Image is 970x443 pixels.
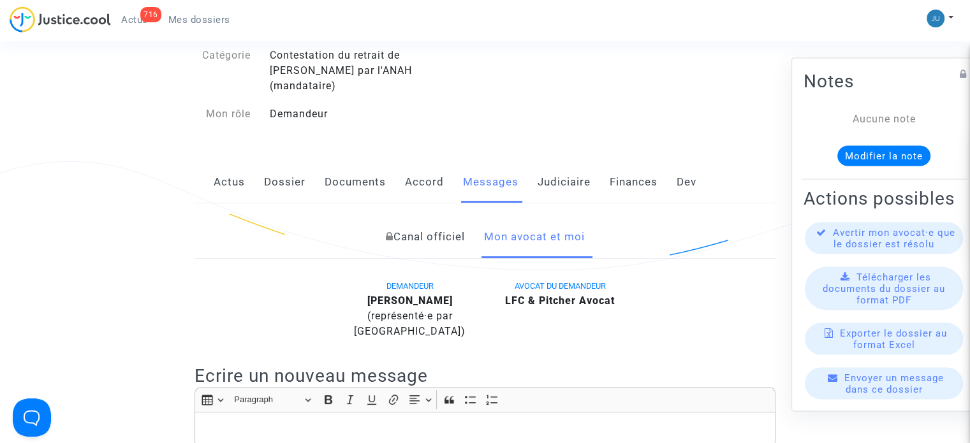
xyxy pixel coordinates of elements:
a: 716Actus [111,10,158,29]
a: Dev [677,161,696,203]
span: AVOCAT DU DEMANDEUR [515,281,606,291]
a: Canal officiel [385,216,464,258]
a: Messages [463,161,518,203]
a: Mes dossiers [158,10,240,29]
span: Avertir mon avocat·e que le dossier est résolu [833,226,955,249]
div: Catégorie [185,48,260,94]
a: Actus [214,161,245,203]
a: Judiciaire [538,161,591,203]
span: (représenté·e par [GEOGRAPHIC_DATA]) [354,310,466,337]
b: [PERSON_NAME] [367,294,453,307]
h2: Actions possibles [804,187,964,209]
a: Documents [325,161,386,203]
div: Editor toolbar [195,387,775,412]
a: Mon avocat et moi [483,216,584,258]
span: Envoyer un message dans ce dossier [844,372,944,395]
a: Accord [405,161,444,203]
button: Paragraph [228,390,316,410]
iframe: Help Scout Beacon - Open [13,398,51,437]
span: DEMANDEUR [386,281,434,291]
a: Dossier [264,161,305,203]
button: Modifier la note [837,145,930,166]
div: Aucune note [823,111,945,126]
div: Mon rôle [185,106,260,122]
span: Paragraph [234,392,300,407]
img: b1d492b86f2d46b947859bee3e508d1e [927,10,944,27]
div: Contestation du retrait de [PERSON_NAME] par l'ANAH (mandataire) [260,48,485,94]
span: Télécharger les documents du dossier au format PDF [823,271,945,305]
a: Finances [610,161,658,203]
span: Mes dossiers [168,14,230,25]
span: Actus [121,14,148,25]
h2: Ecrire un nouveau message [195,365,775,387]
span: Exporter le dossier au format Excel [840,327,947,350]
div: Demandeur [260,106,485,122]
div: 716 [140,7,161,22]
b: LFC & Pitcher Avocat [505,294,615,307]
img: jc-logo.svg [10,6,111,33]
h2: Notes [804,69,964,92]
